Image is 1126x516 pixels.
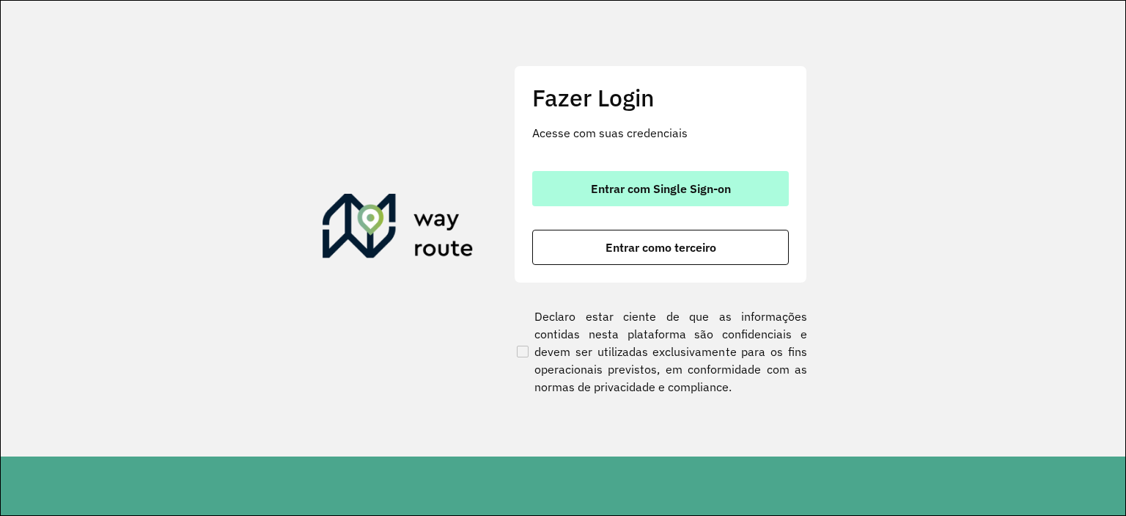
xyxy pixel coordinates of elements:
label: Declaro estar ciente de que as informações contidas nesta plataforma são confidenciais e devem se... [514,308,807,396]
span: Entrar como terceiro [606,241,716,253]
h2: Fazer Login [532,84,789,112]
img: Roteirizador AmbevTech [323,194,474,264]
span: Entrar com Single Sign-on [591,183,731,195]
p: Acesse com suas credenciais [532,124,789,142]
button: button [532,171,789,206]
button: button [532,230,789,265]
